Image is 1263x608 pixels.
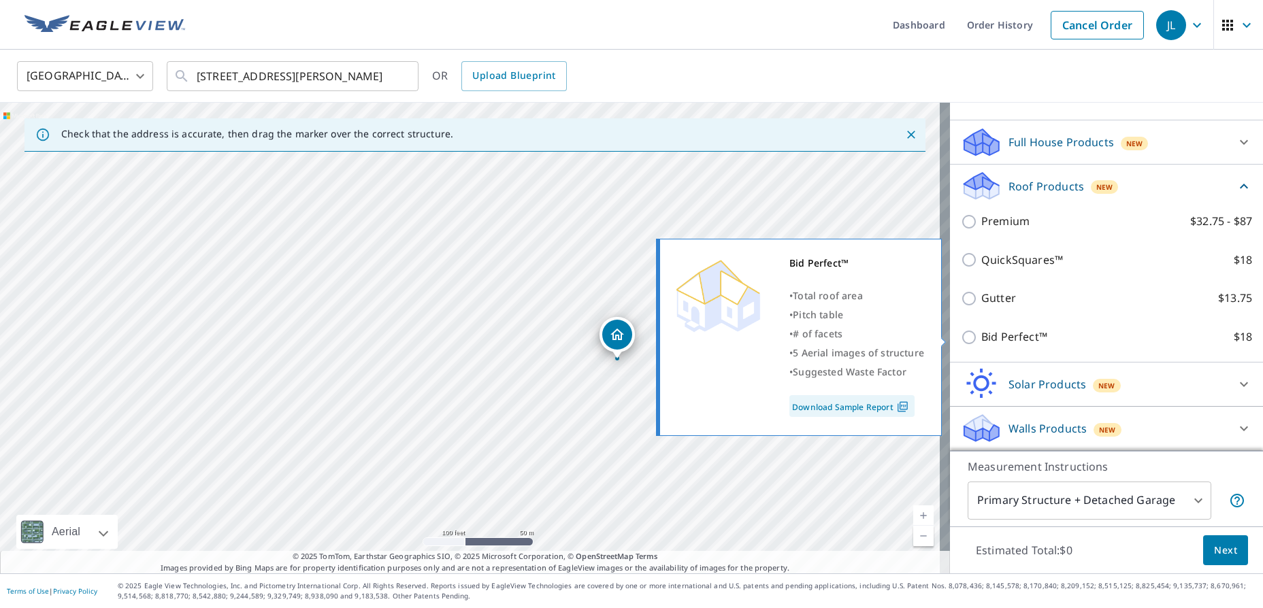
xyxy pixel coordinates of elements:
[61,128,453,140] p: Check that the address is accurate, then drag the marker over the correct structure.
[636,551,658,561] a: Terms
[981,213,1030,230] p: Premium
[789,254,924,273] div: Bid Perfect™
[793,327,842,340] span: # of facets
[24,15,185,35] img: EV Logo
[293,551,658,562] span: © 2025 TomTom, Earthstar Geographics SIO, © 2025 Microsoft Corporation, ©
[961,126,1252,158] div: Full House ProductsNew
[902,126,920,143] button: Close
[53,586,97,596] a: Privacy Policy
[17,57,153,95] div: [GEOGRAPHIC_DATA]
[461,61,566,91] a: Upload Blueprint
[789,395,915,417] a: Download Sample Report
[576,551,633,561] a: OpenStreetMap
[7,586,49,596] a: Terms of Use
[197,57,391,95] input: Search by address or latitude-longitude
[789,362,924,382] div: •
[1126,138,1143,149] span: New
[1234,252,1252,269] p: $18
[968,458,1245,475] p: Measurement Instructions
[968,482,1211,520] div: Primary Structure + Detached Garage
[1190,213,1252,230] p: $32.75 - $87
[472,67,555,84] span: Upload Blueprint
[48,515,84,549] div: Aerial
[961,170,1252,202] div: Roof ProductsNew
[7,587,97,595] p: |
[1008,376,1086,392] p: Solar Products
[789,286,924,305] div: •
[1203,535,1248,566] button: Next
[670,254,766,335] img: Premium
[118,581,1256,601] p: © 2025 Eagle View Technologies, Inc. and Pictometry International Corp. All Rights Reserved. Repo...
[1214,542,1237,559] span: Next
[965,535,1083,565] p: Estimated Total: $0
[1008,134,1114,150] p: Full House Products
[981,290,1016,307] p: Gutter
[1098,380,1115,391] span: New
[16,515,118,549] div: Aerial
[1051,11,1144,39] a: Cancel Order
[789,324,924,343] div: •
[913,526,934,546] a: Current Level 18, Zoom Out
[793,289,863,302] span: Total roof area
[793,365,906,378] span: Suggested Waste Factor
[981,252,1063,269] p: QuickSquares™
[432,61,567,91] div: OR
[1234,328,1252,345] p: $18
[1096,182,1113,192] span: New
[789,305,924,324] div: •
[793,346,924,359] span: 5 Aerial images of structure
[789,343,924,362] div: •
[981,328,1047,345] p: Bid Perfect™
[1099,424,1116,435] span: New
[793,308,843,321] span: Pitch table
[1156,10,1186,40] div: JL
[961,368,1252,401] div: Solar ProductsNew
[893,401,912,413] img: Pdf Icon
[600,317,635,359] div: Dropped pin, building 1, Residential property, 12 Lakeview Dr Monroe, LA 71203
[1008,420,1087,437] p: Walls Products
[1218,290,1252,307] p: $13.75
[1008,178,1084,195] p: Roof Products
[913,505,934,526] a: Current Level 18, Zoom In
[1229,492,1245,509] span: Your report will include the primary structure and a detached garage if one exists.
[961,412,1252,445] div: Walls ProductsNew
